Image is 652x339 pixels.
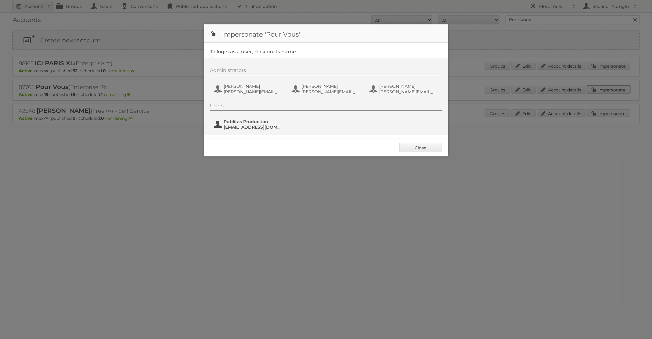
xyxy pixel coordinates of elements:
[224,84,283,89] span: [PERSON_NAME]
[210,67,442,75] div: Administrators
[399,143,442,152] a: Close
[380,84,439,89] span: [PERSON_NAME]
[369,83,441,95] button: [PERSON_NAME] [PERSON_NAME][EMAIL_ADDRESS][DOMAIN_NAME]
[302,89,361,95] span: [PERSON_NAME][EMAIL_ADDRESS][DOMAIN_NAME]
[224,119,283,124] span: Publitas Production
[380,89,439,95] span: [PERSON_NAME][EMAIL_ADDRESS][DOMAIN_NAME]
[224,89,283,95] span: [PERSON_NAME][EMAIL_ADDRESS][DOMAIN_NAME]
[213,83,285,95] button: [PERSON_NAME] [PERSON_NAME][EMAIL_ADDRESS][DOMAIN_NAME]
[224,124,283,130] span: [EMAIL_ADDRESS][DOMAIN_NAME]
[213,118,285,130] button: Publitas Production [EMAIL_ADDRESS][DOMAIN_NAME]
[210,49,296,55] legend: To login as a user, click on its name
[210,103,442,111] div: Users
[204,24,448,43] h1: Impersonate 'Pour Vous'
[302,84,361,89] span: [PERSON_NAME]
[291,83,363,95] button: [PERSON_NAME] [PERSON_NAME][EMAIL_ADDRESS][DOMAIN_NAME]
